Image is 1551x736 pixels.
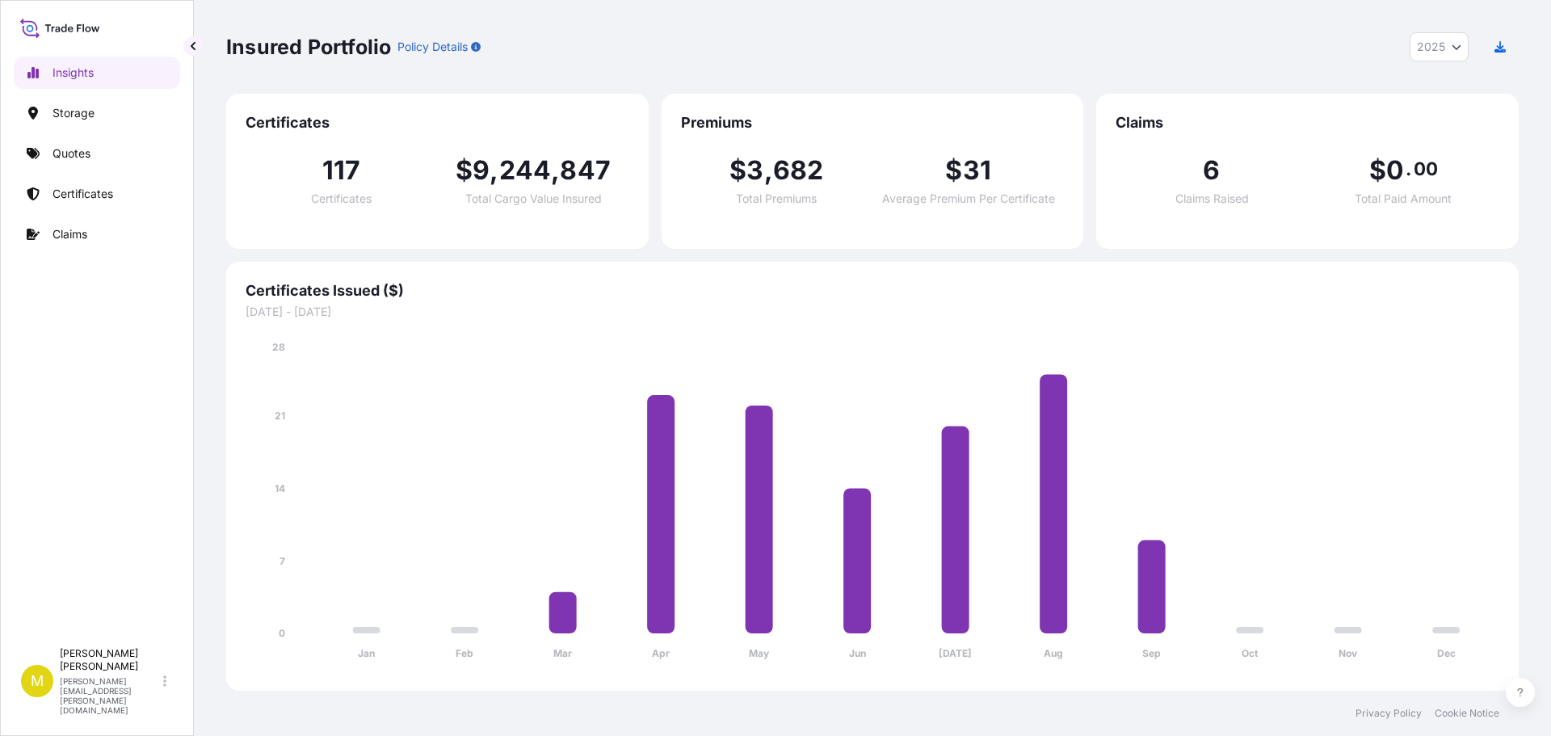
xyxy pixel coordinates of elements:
[499,158,552,183] span: 244
[945,158,962,183] span: $
[553,647,572,659] tspan: Mar
[1414,162,1438,175] span: 00
[1044,647,1063,659] tspan: Aug
[280,555,285,567] tspan: 7
[246,304,1499,320] span: [DATE] - [DATE]
[963,158,991,183] span: 31
[1417,39,1445,55] span: 2025
[939,647,972,659] tspan: [DATE]
[1116,113,1499,132] span: Claims
[849,647,866,659] tspan: Jun
[456,158,473,183] span: $
[53,186,113,202] p: Certificates
[53,145,90,162] p: Quotes
[882,193,1055,204] span: Average Premium Per Certificate
[1410,32,1469,61] button: Year Selector
[322,158,361,183] span: 117
[1369,158,1386,183] span: $
[1356,707,1422,720] a: Privacy Policy
[246,113,629,132] span: Certificates
[311,193,372,204] span: Certificates
[1435,707,1499,720] a: Cookie Notice
[60,676,160,715] p: [PERSON_NAME][EMAIL_ADDRESS][PERSON_NAME][DOMAIN_NAME]
[53,105,95,121] p: Storage
[749,647,770,659] tspan: May
[275,410,285,422] tspan: 21
[14,97,180,129] a: Storage
[31,673,44,689] span: M
[652,647,670,659] tspan: Apr
[456,647,473,659] tspan: Feb
[1175,193,1249,204] span: Claims Raised
[14,218,180,250] a: Claims
[1386,158,1404,183] span: 0
[1339,647,1358,659] tspan: Nov
[14,178,180,210] a: Certificates
[1203,158,1220,183] span: 6
[551,158,560,183] span: ,
[490,158,498,183] span: ,
[1355,193,1452,204] span: Total Paid Amount
[473,158,490,183] span: 9
[1142,647,1161,659] tspan: Sep
[746,158,763,183] span: 3
[736,193,817,204] span: Total Premiums
[53,65,94,81] p: Insights
[275,482,285,494] tspan: 14
[246,281,1499,301] span: Certificates Issued ($)
[226,34,391,60] p: Insured Portfolio
[1406,162,1411,175] span: .
[465,193,602,204] span: Total Cargo Value Insured
[14,57,180,89] a: Insights
[1242,647,1259,659] tspan: Oct
[681,113,1065,132] span: Premiums
[729,158,746,183] span: $
[764,158,773,183] span: ,
[60,647,160,673] p: [PERSON_NAME] [PERSON_NAME]
[279,627,285,639] tspan: 0
[560,158,611,183] span: 847
[358,647,375,659] tspan: Jan
[397,39,468,55] p: Policy Details
[272,341,285,353] tspan: 28
[773,158,824,183] span: 682
[53,226,87,242] p: Claims
[1437,647,1456,659] tspan: Dec
[14,137,180,170] a: Quotes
